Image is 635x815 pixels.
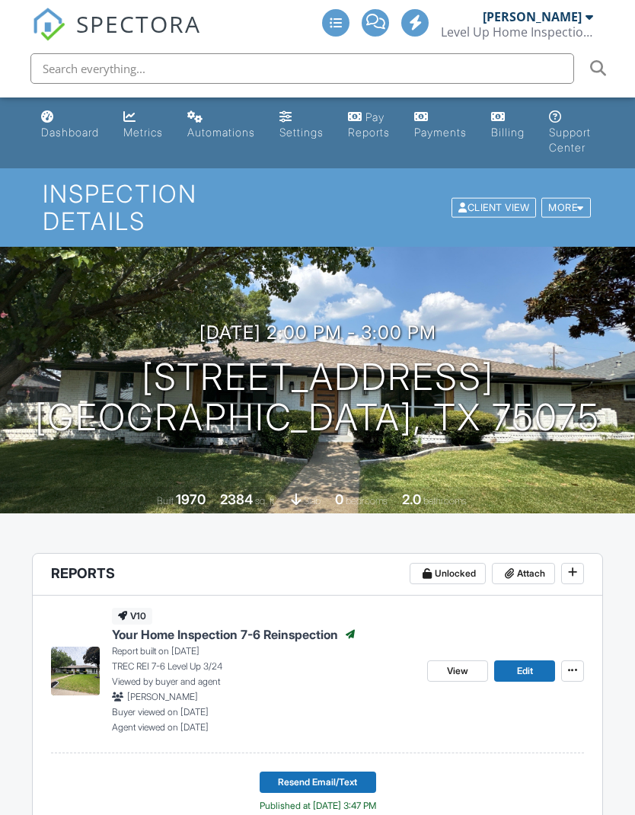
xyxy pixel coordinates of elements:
a: Billing [485,104,531,147]
a: Support Center [543,104,601,162]
span: Built [157,495,174,507]
span: sq. ft. [255,495,276,507]
a: SPECTORA [32,21,201,53]
div: Support Center [549,126,591,154]
div: [PERSON_NAME] [483,9,582,24]
a: Metrics [117,104,169,147]
div: Dashboard [41,126,99,139]
h1: Inspection Details [43,181,592,234]
div: 0 [335,491,343,507]
div: Billing [491,126,525,139]
a: Client View [450,201,540,213]
span: SPECTORA [76,8,201,40]
div: More [541,197,591,218]
div: 2384 [220,491,253,507]
div: Metrics [123,126,163,139]
div: 2.0 [402,491,421,507]
div: Payments [414,126,467,139]
input: Search everything... [30,53,574,84]
a: Dashboard [35,104,105,147]
a: Pay Reports [342,104,396,147]
div: Client View [452,197,536,218]
div: Settings [279,126,324,139]
div: Level Up Home Inspections [441,24,593,40]
span: Slab [304,495,321,507]
span: bedrooms [346,495,388,507]
span: bathrooms [423,495,467,507]
div: Automations [187,126,255,139]
div: Pay Reports [348,110,390,139]
img: The Best Home Inspection Software - Spectora [32,8,65,41]
a: Payments [408,104,473,147]
a: Automations (Advanced) [181,104,261,147]
a: Settings [273,104,330,147]
h3: [DATE] 2:00 pm - 3:00 pm [199,322,436,343]
h1: [STREET_ADDRESS] [GEOGRAPHIC_DATA], TX 75075 [35,357,600,438]
div: 1970 [176,491,206,507]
